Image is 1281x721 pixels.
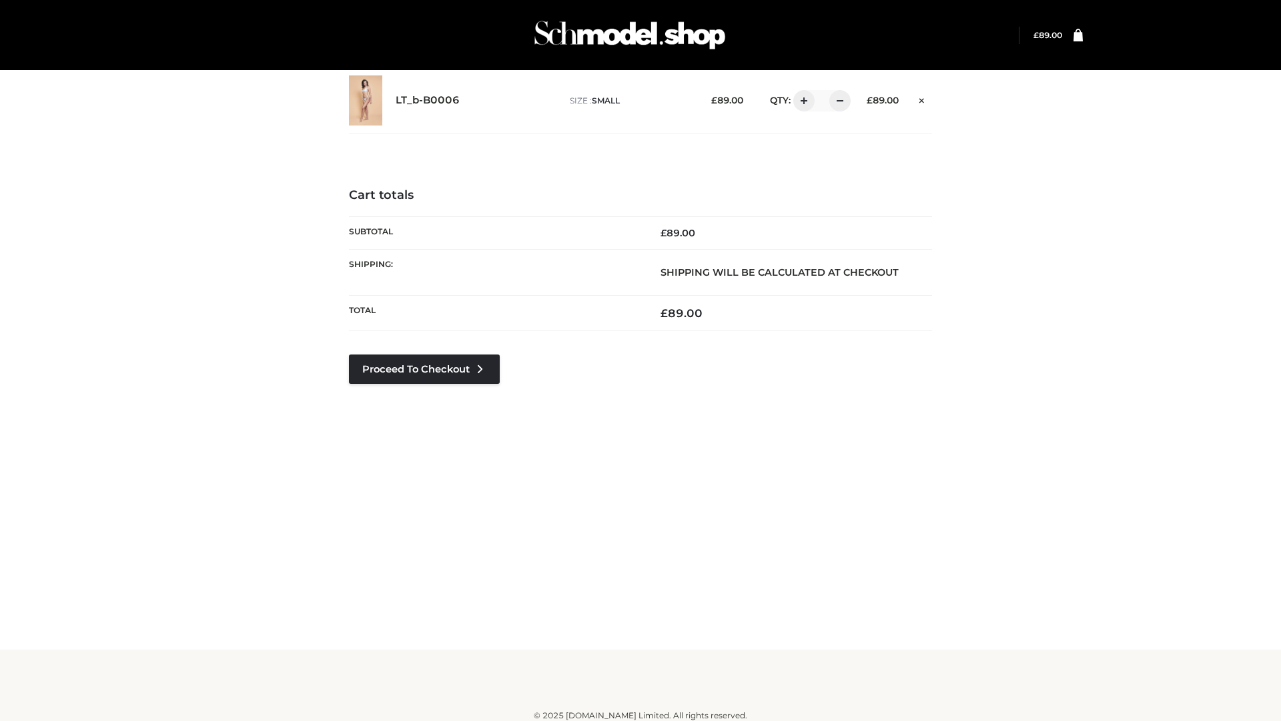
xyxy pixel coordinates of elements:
[867,95,873,105] span: £
[912,90,932,107] a: Remove this item
[661,227,667,239] span: £
[661,306,703,320] bdi: 89.00
[349,75,382,126] img: LT_b-B0006 - SMALL
[711,95,717,105] span: £
[661,227,695,239] bdi: 89.00
[661,306,668,320] span: £
[1033,30,1039,40] span: £
[570,95,691,107] p: size :
[349,354,500,384] a: Proceed to Checkout
[867,95,899,105] bdi: 89.00
[530,9,730,61] img: Schmodel Admin 964
[1033,30,1062,40] bdi: 89.00
[349,188,932,203] h4: Cart totals
[349,249,640,295] th: Shipping:
[592,95,620,105] span: SMALL
[1033,30,1062,40] a: £89.00
[661,266,899,278] strong: Shipping will be calculated at checkout
[396,94,460,107] a: LT_b-B0006
[757,90,846,111] div: QTY:
[349,216,640,249] th: Subtotal
[711,95,743,105] bdi: 89.00
[349,296,640,331] th: Total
